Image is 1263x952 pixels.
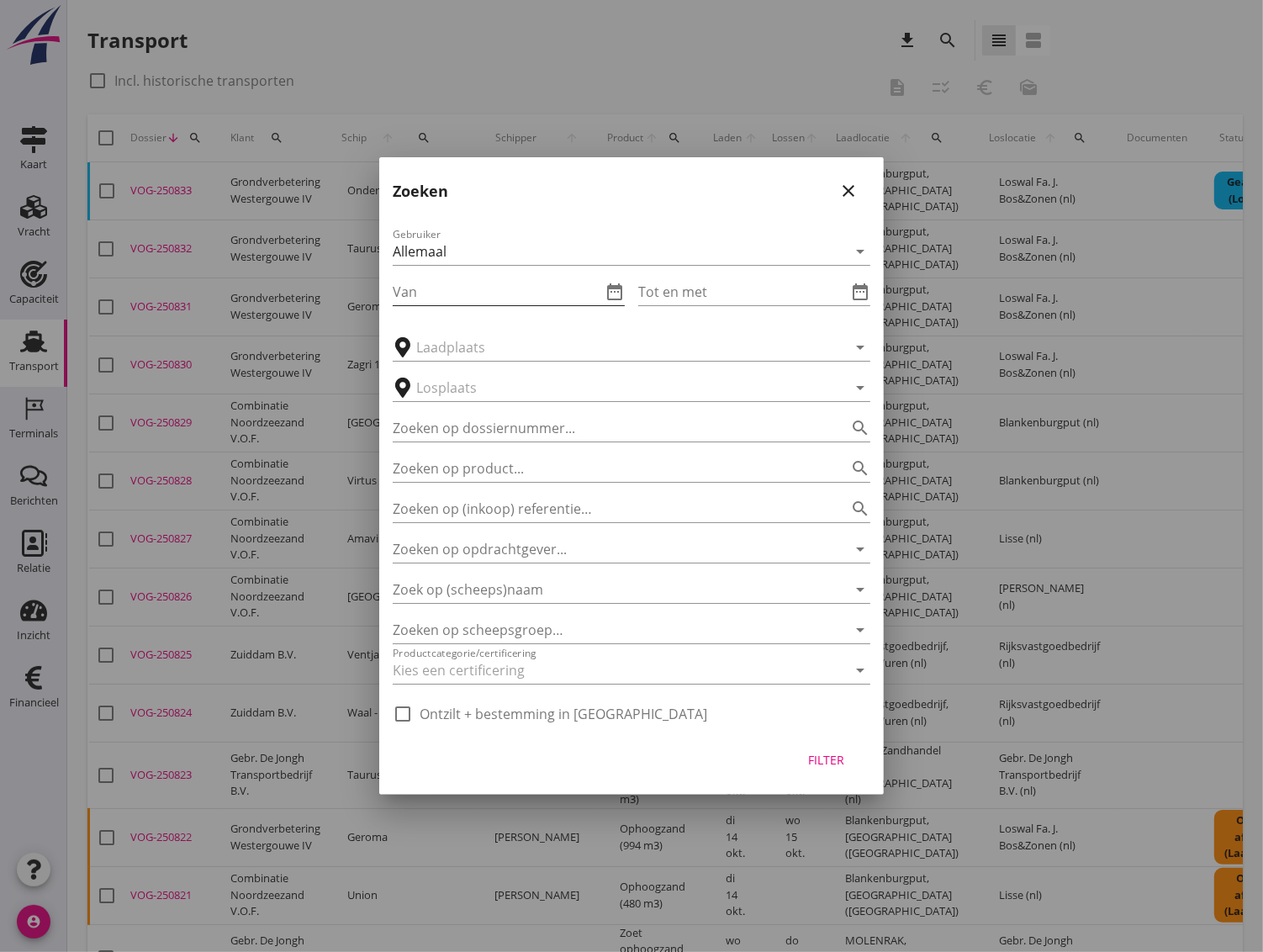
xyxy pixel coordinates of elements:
[850,620,870,640] i: arrow_drop_down
[638,278,847,305] input: Tot en met
[393,278,601,305] input: Van
[850,579,870,600] i: arrow_drop_down
[790,744,864,775] button: Filter
[393,495,823,522] input: Zoeken op (inkoop) referentie…
[850,282,870,302] i: date_range
[850,241,870,262] i: arrow_drop_down
[393,180,448,203] h2: Zoeken
[605,282,625,302] i: date_range
[803,751,850,769] div: Filter
[838,181,859,201] i: close
[850,539,870,559] i: arrow_drop_down
[850,499,870,519] i: search
[850,418,870,438] i: search
[850,378,870,398] i: arrow_drop_down
[416,334,823,361] input: Laadplaats
[393,415,823,442] input: Zoeken op dossiernummer...
[393,576,823,603] input: Zoek op (scheeps)naam
[420,706,707,722] label: Ontzilt + bestemming in [GEOGRAPHIC_DATA]
[850,458,870,479] i: search
[393,244,447,259] div: Allemaal
[850,660,870,680] i: arrow_drop_down
[393,536,823,563] input: Zoeken op opdrachtgever...
[393,455,823,482] input: Zoeken op product...
[850,337,870,357] i: arrow_drop_down
[416,374,823,401] input: Losplaats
